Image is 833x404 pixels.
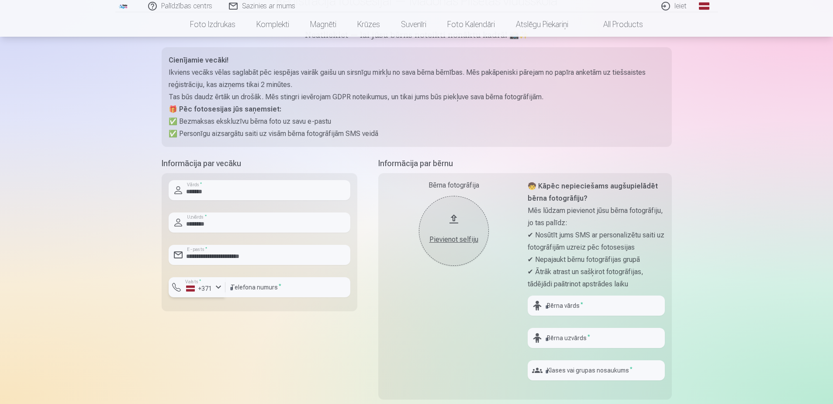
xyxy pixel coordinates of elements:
a: Magnēti [300,12,347,37]
strong: 🎁 Pēc fotosesijas jūs saņemsiet: [169,105,281,113]
div: Bērna fotogrāfija [385,180,522,191]
h5: Informācija par vecāku [162,157,357,170]
a: Suvenīri [391,12,437,37]
button: Valsts*+371 [169,277,225,297]
strong: 🧒 Kāpēc nepieciešams augšupielādēt bērna fotogrāfiju? [528,182,658,202]
a: Foto izdrukas [180,12,246,37]
p: ✅ Personīgu aizsargātu saiti uz visām bērna fotogrāfijām SMS veidā [169,128,665,140]
label: Valsts [183,279,204,285]
h5: Informācija par bērnu [378,157,672,170]
strong: Cienījamie vecāki! [169,56,228,64]
a: All products [579,12,653,37]
img: /fa1 [119,3,128,9]
p: ✔ Nepajaukt bērnu fotogrāfijas grupā [528,254,665,266]
p: Ikviens vecāks vēlas saglabāt pēc iespējas vairāk gaišu un sirsnīgu mirkļu no sava bērna bērnības... [169,66,665,91]
a: Komplekti [246,12,300,37]
p: ✔ Nosūtīt jums SMS ar personalizētu saiti uz fotogrāfijām uzreiz pēc fotosesijas [528,229,665,254]
p: Tas būs daudz ērtāk un drošāk. Mēs stingri ievērojam GDPR noteikumus, un tikai jums būs piekļuve ... [169,91,665,103]
a: Atslēgu piekariņi [505,12,579,37]
div: +371 [186,284,212,293]
a: Foto kalendāri [437,12,505,37]
p: Mēs lūdzam pievienot jūsu bērna fotogrāfiju, jo tas palīdz: [528,205,665,229]
div: Pievienot selfiju [428,234,480,245]
p: ✔ Ātrāk atrast un sašķirot fotogrāfijas, tādējādi paātrinot apstrādes laiku [528,266,665,290]
a: Krūzes [347,12,391,37]
button: Pievienot selfiju [419,196,489,266]
p: ✅ Bezmaksas ekskluzīvu bērna foto uz savu e-pastu [169,115,665,128]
